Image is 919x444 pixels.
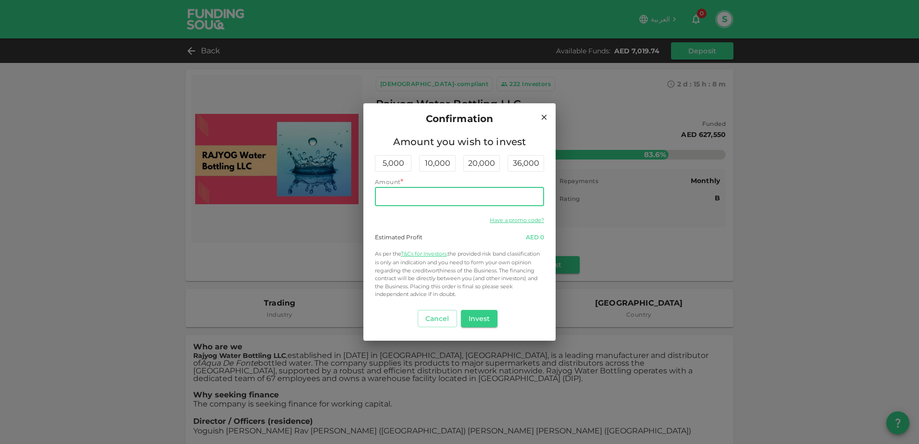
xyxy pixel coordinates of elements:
a: Have a promo code? [490,217,544,223]
span: Confirmation [426,111,494,126]
p: the provided risk band classification is only an indication and you need to form your own opinion... [375,249,544,298]
span: Amount [375,178,400,185]
div: 36,000 [508,155,544,172]
input: amount [375,187,544,206]
span: Amount you wish to invest [375,134,544,149]
span: As per the [375,250,401,257]
div: Estimated Profit [375,233,422,242]
button: Invest [461,310,498,327]
div: 5,000 [375,155,411,172]
button: Cancel [418,310,457,327]
div: 10,000 [419,155,456,172]
div: 20,000 [463,155,500,172]
span: AED [526,234,539,241]
div: 0 [526,233,544,242]
a: T&Cs for Investors, [401,250,447,257]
